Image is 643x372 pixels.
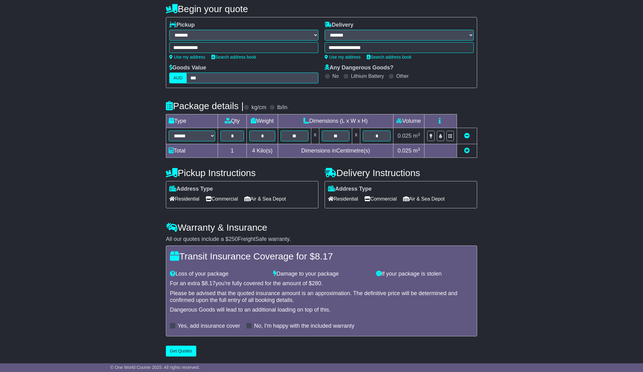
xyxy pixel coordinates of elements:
[169,22,195,29] label: Pickup
[169,64,206,71] label: Goods Value
[247,144,278,158] td: Kilo(s)
[393,114,424,128] td: Volume
[252,148,255,154] span: 4
[169,186,213,193] label: Address Type
[325,22,353,29] label: Delivery
[205,280,215,286] span: 8.17
[403,194,445,204] span: Air & Sea Depot
[166,168,318,178] h4: Pickup Instructions
[397,133,411,139] span: 0.025
[166,4,477,14] h4: Begin your quote
[332,73,339,79] label: No
[418,147,420,152] sup: 3
[247,114,278,128] td: Weight
[315,251,333,261] span: 8.17
[211,55,256,60] a: Search address book
[367,55,411,60] a: Search address book
[277,104,287,111] label: lb/in
[464,148,470,154] a: Add new item
[228,236,238,242] span: 250
[413,133,420,139] span: m
[312,280,321,286] span: 280
[169,55,205,60] a: Use my address
[170,307,473,313] div: Dangerous Goods will lead to an additional loading on top of this.
[325,64,393,71] label: Any Dangerous Goods?
[278,114,393,128] td: Dimensions (L x W x H)
[169,73,187,83] label: AUD
[166,114,218,128] td: Type
[396,73,409,79] label: Other
[254,323,354,330] label: No, I'm happy with the included warranty
[169,194,199,204] span: Residential
[178,323,240,330] label: Yes, add insurance cover
[218,114,247,128] td: Qty
[218,144,247,158] td: 1
[278,144,393,158] td: Dimensions in Centimetre(s)
[166,222,477,232] h4: Warranty & Insurance
[352,128,360,144] td: x
[166,144,218,158] td: Total
[170,280,473,287] div: For an extra $ you're fully covered for the amount of $ .
[373,271,476,277] div: If your package is stolen
[251,104,266,111] label: kg/cm
[206,194,238,204] span: Commercial
[166,346,196,356] button: Get Quotes
[418,132,420,137] sup: 3
[464,133,470,139] a: Remove this item
[328,186,372,193] label: Address Type
[351,73,384,79] label: Lithium Battery
[328,194,358,204] span: Residential
[170,290,473,303] div: Please be advised that the quoted insurance amount is an approximation. The definitive price will...
[311,128,319,144] td: x
[167,271,270,277] div: Loss of your package
[244,194,286,204] span: Air & Sea Depot
[166,101,244,111] h4: Package details |
[325,168,477,178] h4: Delivery Instructions
[110,365,200,370] span: © One World Courier 2025. All rights reserved.
[364,194,397,204] span: Commercial
[325,55,361,60] a: Use my address
[413,148,420,154] span: m
[166,236,477,243] div: All our quotes include a $ FreightSafe warranty.
[270,271,373,277] div: Damage to your package
[397,148,411,154] span: 0.025
[170,251,473,261] h4: Transit Insurance Coverage for $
